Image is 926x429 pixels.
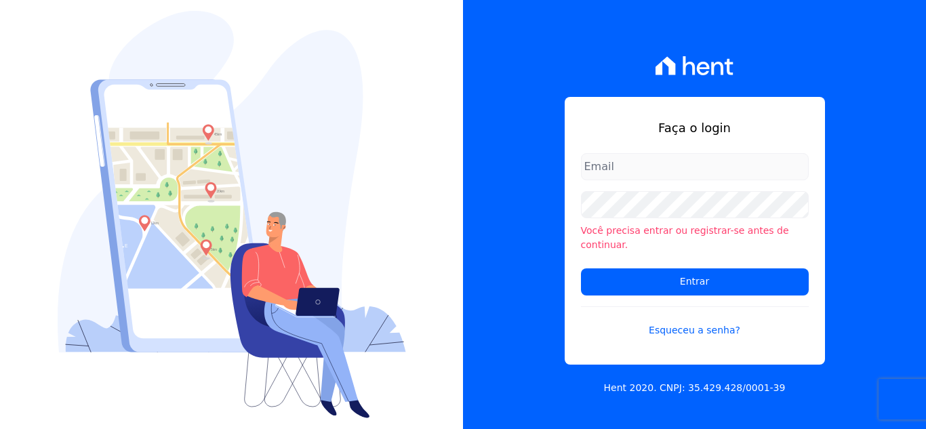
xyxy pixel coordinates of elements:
[581,306,809,338] a: Esqueceu a senha?
[581,224,809,252] li: Você precisa entrar ou registrar-se antes de continuar.
[581,153,809,180] input: Email
[581,119,809,137] h1: Faça o login
[604,381,786,395] p: Hent 2020. CNPJ: 35.429.428/0001-39
[581,268,809,295] input: Entrar
[58,11,406,418] img: Login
